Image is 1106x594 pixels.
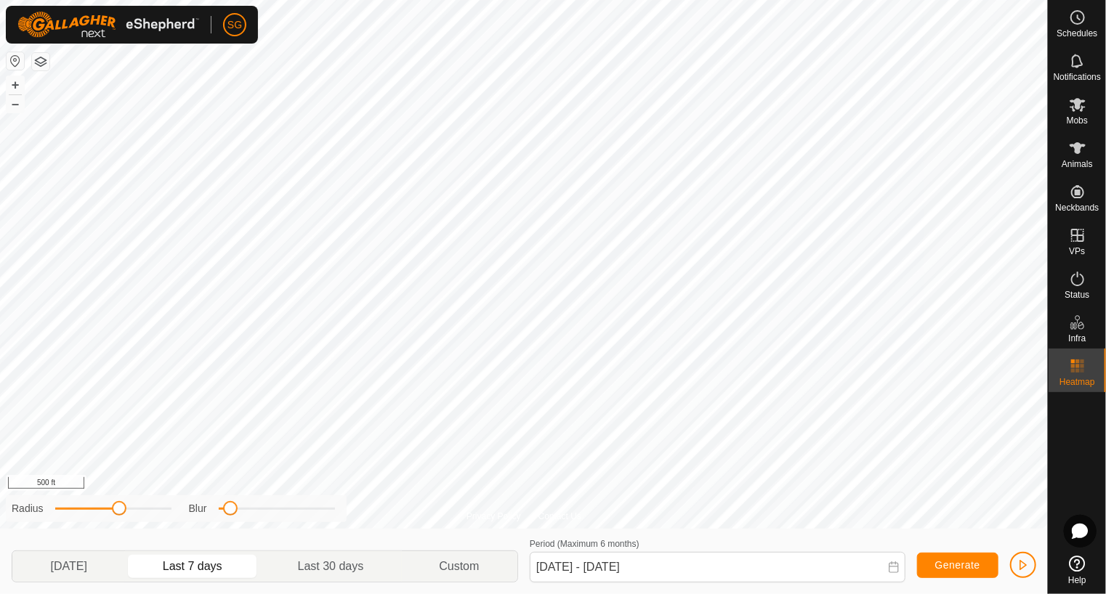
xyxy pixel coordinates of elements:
span: Animals [1062,160,1093,168]
label: Radius [12,501,44,516]
a: Privacy Policy [467,510,521,523]
span: Heatmap [1059,378,1095,386]
span: Custom [439,558,479,575]
button: – [7,95,24,113]
span: Generate [935,559,980,571]
span: Status [1065,290,1089,299]
span: Schedules [1057,29,1097,38]
span: Infra [1068,334,1086,343]
a: Contact Us [538,510,581,523]
span: Last 30 days [298,558,364,575]
span: VPs [1069,247,1085,256]
span: Notifications [1054,73,1101,81]
span: SG [227,17,242,33]
button: Generate [917,553,998,578]
img: Gallagher Logo [17,12,199,38]
button: Map Layers [32,53,49,70]
label: Blur [189,501,207,516]
button: Reset Map [7,52,24,70]
span: Help [1068,576,1086,585]
span: Last 7 days [163,558,222,575]
label: Period (Maximum 6 months) [530,539,639,549]
span: Mobs [1067,116,1088,125]
span: Neckbands [1055,203,1099,212]
span: [DATE] [50,558,86,575]
button: + [7,76,24,94]
a: Help [1049,550,1106,590]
